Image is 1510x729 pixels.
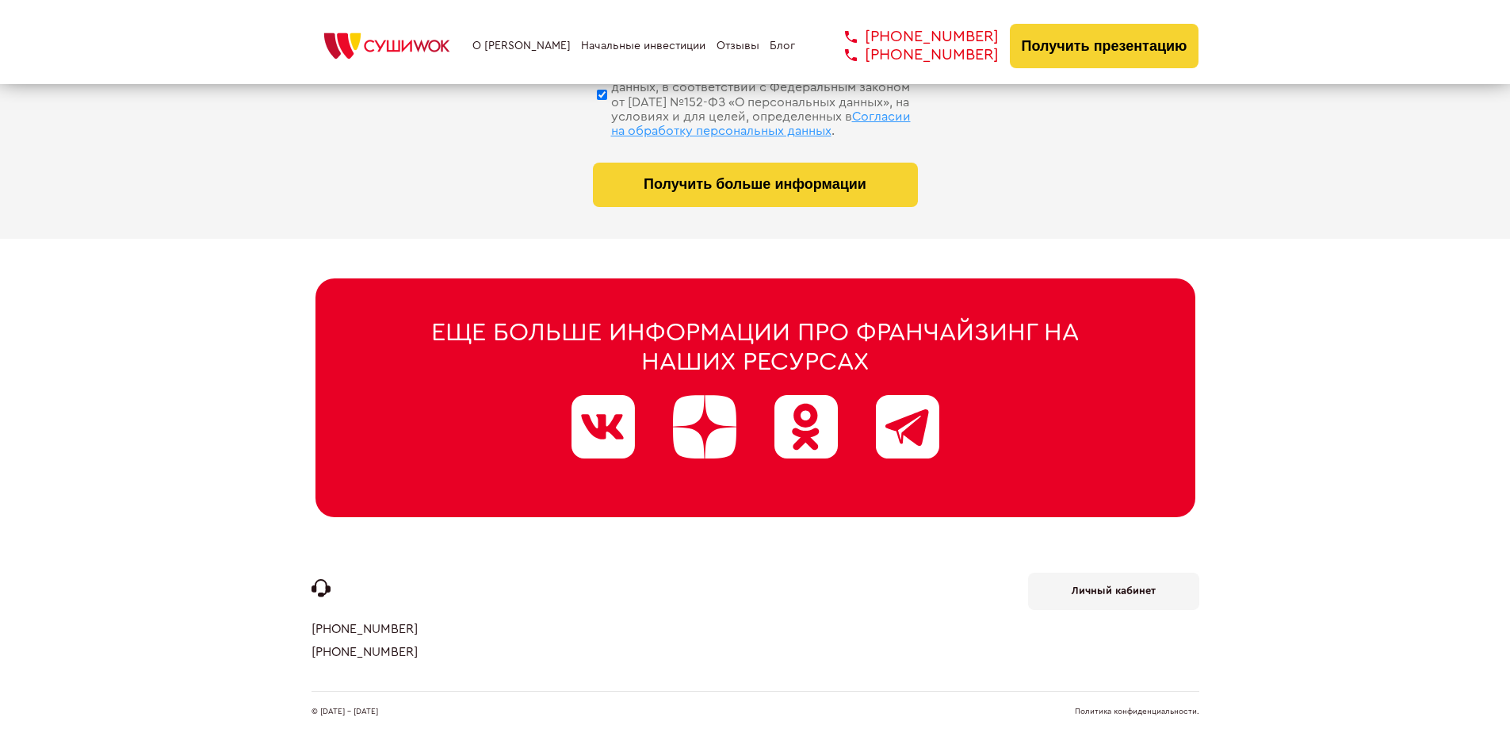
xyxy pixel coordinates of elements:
img: СУШИWOK [312,29,462,63]
div: Еще больше информации про франчайзинг на наших ресурсах [391,318,1120,377]
b: Личный кабинет [1072,585,1156,596]
button: Получить презентацию [1010,24,1199,68]
div: Нажимая кнопку “Оставить заявку”, я даю свое согласие на обработку моих персональных данных, в со... [611,51,918,138]
a: Начальные инвестиции [581,40,705,52]
a: [PHONE_NUMBER] [821,46,999,64]
a: Отзывы [717,40,759,52]
a: Блог [770,40,795,52]
button: Получить больше информации [593,163,918,207]
a: [PHONE_NUMBER] [312,622,418,636]
a: [PHONE_NUMBER] [312,645,418,659]
a: О [PERSON_NAME] [472,40,571,52]
a: [PHONE_NUMBER] [821,28,999,46]
a: Политика конфиденциальности. [1075,708,1199,716]
span: Согласии на обработку персональных данных [611,110,911,137]
span: © [DATE] - [DATE] [312,708,378,717]
a: Личный кабинет [1028,573,1199,610]
span: Получить больше информации [644,176,866,193]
